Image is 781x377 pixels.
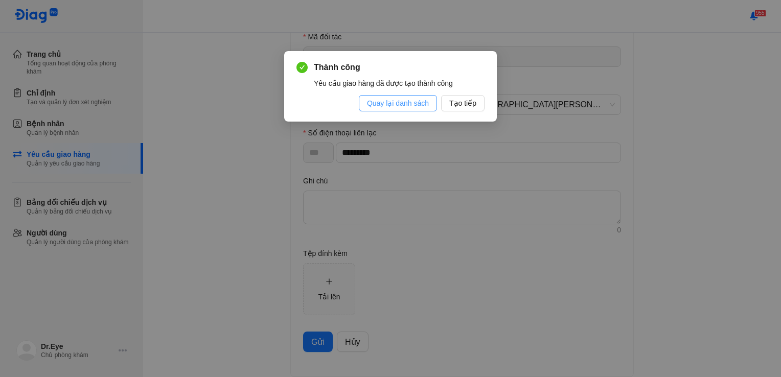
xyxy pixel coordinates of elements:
div: Yêu cầu giao hàng đã được tạo thành công [314,78,485,89]
button: Tạo tiếp [441,95,485,111]
span: Tạo tiếp [449,98,476,109]
span: Thành công [314,61,485,74]
span: Quay lại danh sách [367,98,429,109]
button: Quay lại danh sách [359,95,437,111]
span: check-circle [296,62,308,73]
